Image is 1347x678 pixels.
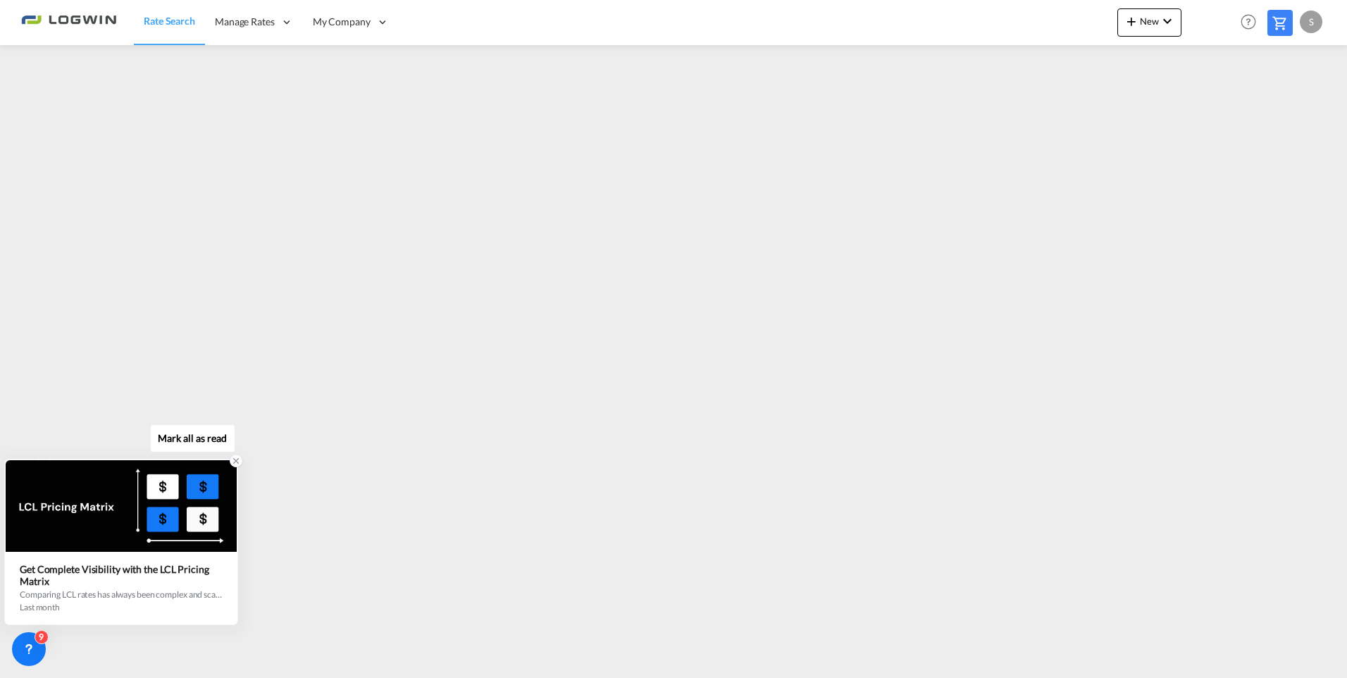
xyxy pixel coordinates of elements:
div: S [1300,11,1322,33]
md-icon: icon-chevron-down [1159,13,1176,30]
img: 2761ae10d95411efa20a1f5e0282d2d7.png [21,6,116,38]
span: Manage Rates [215,15,275,29]
span: Help [1236,10,1260,34]
span: Rate Search [144,15,195,27]
button: icon-plus 400-fgNewicon-chevron-down [1117,8,1181,37]
md-icon: icon-plus 400-fg [1123,13,1140,30]
span: My Company [313,15,371,29]
span: New [1123,16,1176,27]
div: Help [1236,10,1267,35]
